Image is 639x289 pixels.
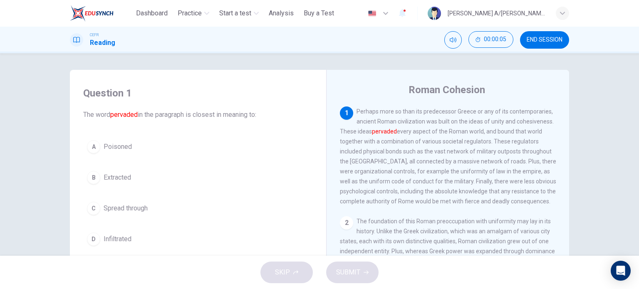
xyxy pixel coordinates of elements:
div: Hide [468,31,513,49]
h4: Question 1 [83,86,313,100]
img: en [367,10,377,17]
img: Profile picture [428,7,441,20]
img: ELTC logo [70,5,114,22]
div: 2 [340,216,353,230]
div: D [87,232,100,246]
button: CSpread through [83,198,313,219]
button: APoisoned [83,136,313,157]
span: Infiltrated [104,234,131,244]
h1: Reading [90,38,115,48]
div: Open Intercom Messenger [611,261,631,281]
a: ELTC logo [70,5,133,22]
span: Poisoned [104,142,132,152]
span: Buy a Test [304,8,334,18]
span: Perhaps more so than its predecessor Greece or any of its contemporaries, ancient Roman civilizat... [340,108,556,205]
button: Start a test [216,6,262,21]
button: Buy a Test [300,6,337,21]
span: Practice [178,8,202,18]
span: Analysis [269,8,294,18]
span: Extracted [104,173,131,183]
div: A [87,140,100,153]
span: END SESSION [527,37,562,43]
div: Mute [444,31,462,49]
div: [PERSON_NAME] A/[PERSON_NAME] [448,8,546,18]
span: Spread through [104,203,148,213]
button: Analysis [265,6,297,21]
button: Practice [174,6,213,21]
span: CEFR [90,32,99,38]
div: C [87,202,100,215]
span: Dashboard [136,8,168,18]
font: pervaded [372,128,397,135]
font: pervaded [110,111,138,119]
div: B [87,171,100,184]
button: DInfiltrated [83,229,313,249]
span: The word in the paragraph is closest in meaning to: [83,110,313,120]
h4: Roman Cohesion [409,83,485,96]
span: 00:00:05 [484,36,506,43]
span: Start a test [219,8,251,18]
div: 1 [340,106,353,120]
button: Dashboard [133,6,171,21]
button: END SESSION [520,31,569,49]
button: 00:00:05 [468,31,513,48]
button: BExtracted [83,167,313,188]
